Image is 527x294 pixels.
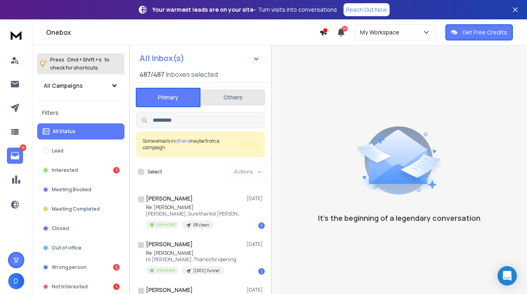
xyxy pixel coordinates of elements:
a: Reach Out Now [344,3,390,16]
div: Open Intercom Messenger [497,266,517,286]
button: Review [239,140,258,148]
button: All Status [37,123,124,140]
button: Get Free Credits [445,24,513,40]
p: Interested [156,267,175,273]
p: [PERSON_NAME], Sure thanks! [PERSON_NAME] [146,211,243,217]
h1: [PERSON_NAME] [146,286,193,294]
button: Meeting Booked [37,182,124,198]
button: Meeting Completed [37,201,124,217]
p: [DATE] Funnel [193,268,219,274]
h3: Filters [37,107,124,118]
h1: All Campaigns [44,82,83,90]
p: [DATE] [247,241,265,247]
p: All Status [53,128,76,135]
div: 1 [258,268,265,275]
div: 1 [258,222,265,229]
p: Closed [52,225,69,232]
div: 1 [113,283,120,290]
h1: [PERSON_NAME] [146,195,193,203]
div: 7 [113,167,120,173]
label: Select [148,169,162,175]
div: Some emails in maybe from a campaign [143,138,239,151]
button: D [8,273,24,289]
p: [DATE] [247,287,265,293]
img: logo [8,27,24,42]
p: Hi [PERSON_NAME], Thanks for opening [146,256,236,263]
p: Press to check for shortcuts. [50,56,110,72]
p: Get Free Credits [462,28,507,36]
p: Meeting Completed [52,206,100,212]
h1: All Inbox(s) [139,54,184,62]
p: RR clean [193,222,209,228]
p: My Workspace [360,28,403,36]
a: 13 [7,148,23,164]
p: It’s the beginning of a legendary conversation [318,212,481,224]
p: 13 [20,144,26,151]
p: Reach Out Now [346,6,387,14]
button: Closed [37,220,124,237]
p: Interested [156,222,175,228]
h1: [PERSON_NAME] [146,240,193,248]
p: Re: [PERSON_NAME] [146,250,236,256]
button: Lead [37,143,124,159]
p: Meeting Booked [52,186,91,193]
p: [DATE] [247,195,265,202]
div: 5 [113,264,120,271]
span: Cmd + Shift + k [66,55,103,64]
p: Out of office [52,245,82,251]
h1: Onebox [46,27,319,37]
p: Lead [52,148,63,154]
p: Interested [52,167,78,173]
p: Re: [PERSON_NAME] [146,204,243,211]
button: Primary [136,88,200,107]
h3: Inboxes selected [166,70,218,79]
button: All Campaigns [37,78,124,94]
span: others [175,137,190,144]
span: 27 [342,26,348,32]
button: Others [200,89,265,106]
button: All Inbox(s) [133,50,266,66]
p: Not Interested [52,283,88,290]
p: Wrong person [52,264,86,271]
span: 487 / 487 [139,70,164,79]
button: Interested7 [37,162,124,178]
button: Out of office [37,240,124,256]
p: – Turn visits into conversations [152,6,337,14]
strong: Your warmest leads are on your site [152,6,253,13]
button: Wrong person5 [37,259,124,275]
